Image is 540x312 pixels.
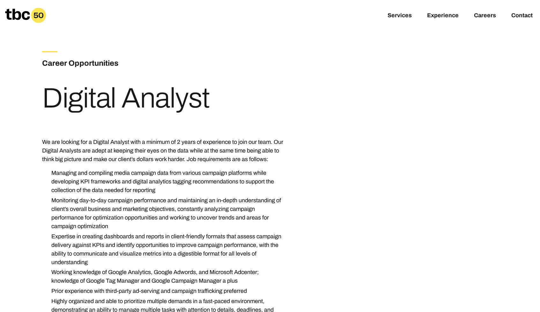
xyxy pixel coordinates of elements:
[46,232,287,267] li: Expertise in creating dashboards and reports in client-friendly formats that assess campaign deli...
[427,12,459,20] a: Experience
[511,12,533,20] a: Contact
[5,8,46,23] a: Homepage
[42,57,195,69] h3: Career Opportunities
[42,84,210,112] h1: Digital Analyst
[388,12,412,20] a: Services
[46,287,287,295] li: Prior experience with third-party ad-serving and campaign trafficking preferred
[474,12,496,20] a: Careers
[46,169,287,195] li: Managing and compiling media campaign data from various campaign platforms while developing KPI f...
[46,268,287,285] li: Working knowledge of Google Analytics, Google Adwords, and Microsoft Adcenter; knowledge of Googl...
[42,138,287,164] p: We are looking for a Digital Analyst with a minimum of 2 years of experience to join our team. Ou...
[46,196,287,231] li: Monitoring day-to-day campaign performance and maintaining an in-depth understanding of client’s ...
